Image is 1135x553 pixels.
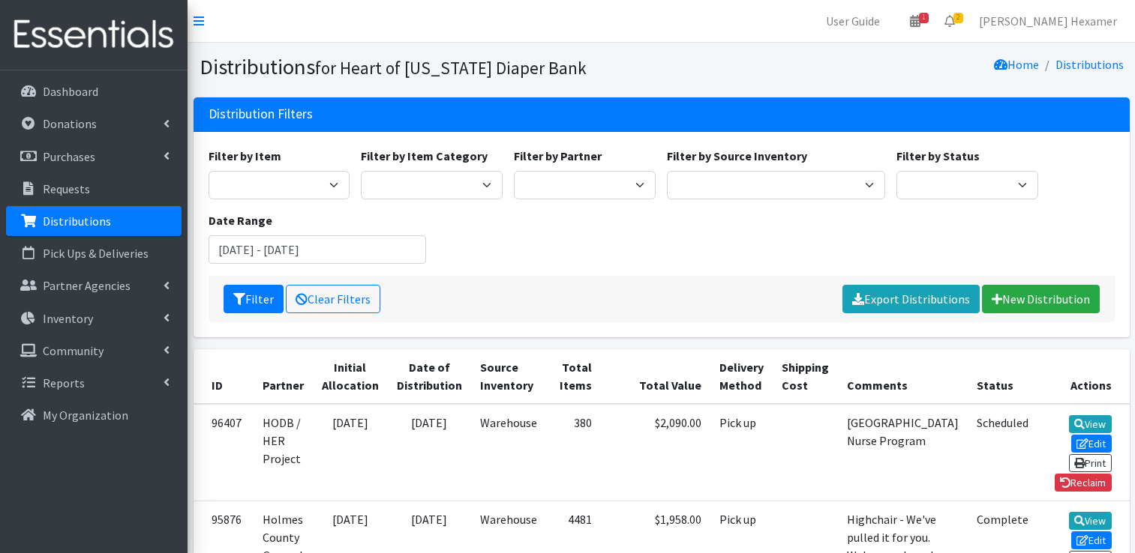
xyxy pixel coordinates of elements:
[224,285,284,313] button: Filter
[6,10,182,60] img: HumanEssentials
[6,400,182,430] a: My Organization
[601,349,710,404] th: Total Value
[388,404,471,501] td: [DATE]
[43,246,149,261] p: Pick Ups & Deliveries
[1071,435,1112,453] a: Edit
[967,6,1129,36] a: [PERSON_NAME] Hexamer
[919,13,929,23] span: 1
[388,349,471,404] th: Date of Distribution
[43,278,131,293] p: Partner Agencies
[1055,57,1124,72] a: Distributions
[313,349,388,404] th: Initial Allocation
[43,214,111,229] p: Distributions
[43,149,95,164] p: Purchases
[896,147,980,165] label: Filter by Status
[209,147,281,165] label: Filter by Item
[814,6,892,36] a: User Guide
[315,57,587,79] small: for Heart of [US_STATE] Diaper Bank
[6,303,182,333] a: Inventory
[932,6,967,36] a: 2
[209,106,313,122] h3: Distribution Filters
[194,349,254,404] th: ID
[313,404,388,501] td: [DATE]
[194,404,254,501] td: 96407
[546,404,601,501] td: 380
[968,404,1037,501] td: Scheduled
[710,349,773,404] th: Delivery Method
[838,404,968,501] td: [GEOGRAPHIC_DATA] Nurse Program
[898,6,932,36] a: 1
[6,206,182,236] a: Distributions
[286,285,380,313] a: Clear Filters
[43,311,93,326] p: Inventory
[43,84,98,99] p: Dashboard
[773,349,838,404] th: Shipping Cost
[6,174,182,204] a: Requests
[1069,415,1112,433] a: View
[43,408,128,423] p: My Organization
[43,116,97,131] p: Donations
[6,109,182,139] a: Donations
[1037,349,1130,404] th: Actions
[968,349,1037,404] th: Status
[43,375,85,390] p: Reports
[6,336,182,366] a: Community
[471,349,546,404] th: Source Inventory
[953,13,963,23] span: 2
[514,147,602,165] label: Filter by Partner
[254,349,313,404] th: Partner
[1069,454,1112,472] a: Print
[6,271,182,300] a: Partner Agencies
[1069,512,1112,530] a: View
[994,57,1039,72] a: Home
[982,285,1100,313] a: New Distribution
[200,54,656,80] h1: Distributions
[546,349,601,404] th: Total Items
[43,343,104,358] p: Community
[6,238,182,268] a: Pick Ups & Deliveries
[43,181,90,196] p: Requests
[601,404,710,501] td: $2,090.00
[838,349,968,404] th: Comments
[209,235,427,264] input: January 1, 2011 - December 31, 2011
[1071,531,1112,549] a: Edit
[6,368,182,398] a: Reports
[361,147,488,165] label: Filter by Item Category
[6,76,182,106] a: Dashboard
[254,404,313,501] td: HODB / HER Project
[667,147,807,165] label: Filter by Source Inventory
[842,285,980,313] a: Export Distributions
[1055,474,1112,492] a: Reclaim
[6,142,182,172] a: Purchases
[209,211,272,229] label: Date Range
[710,404,773,501] td: Pick up
[471,404,546,501] td: Warehouse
